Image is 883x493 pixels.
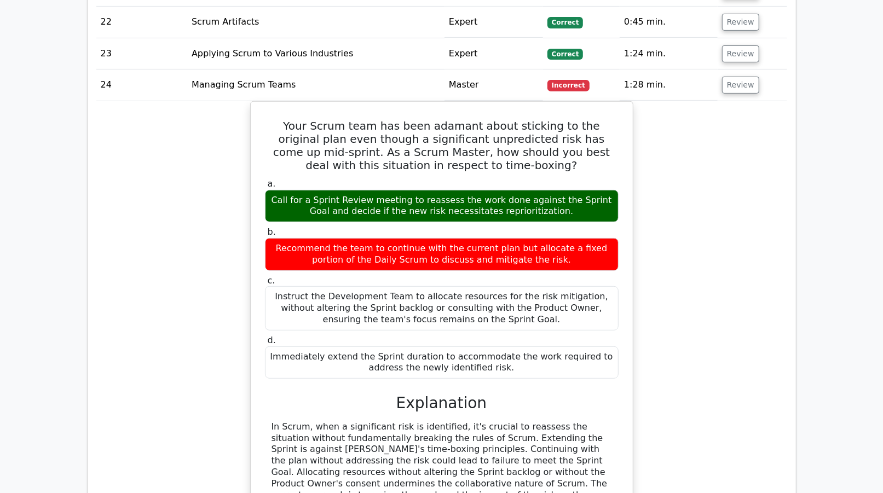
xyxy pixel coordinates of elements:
[547,49,583,60] span: Correct
[722,14,759,31] button: Review
[268,178,276,189] span: a.
[96,38,188,69] td: 23
[268,275,275,286] span: c.
[96,69,188,101] td: 24
[96,7,188,38] td: 22
[445,7,543,38] td: Expert
[268,227,276,237] span: b.
[620,38,718,69] td: 1:24 min.
[722,77,759,94] button: Review
[445,69,543,101] td: Master
[722,45,759,62] button: Review
[187,7,445,38] td: Scrum Artifacts
[264,119,620,172] h5: Your Scrum team has been adamant about sticking to the original plan even though a significant un...
[265,190,619,223] div: Call for a Sprint Review meeting to reassess the work done against the Sprint Goal and decide if ...
[620,69,718,101] td: 1:28 min.
[268,335,276,345] span: d.
[265,238,619,271] div: Recommend the team to continue with the current plan but allocate a fixed portion of the Daily Sc...
[547,17,583,28] span: Correct
[547,80,590,91] span: Incorrect
[272,394,612,413] h3: Explanation
[265,286,619,330] div: Instruct the Development Team to allocate resources for the risk mitigation, without altering the...
[187,69,445,101] td: Managing Scrum Teams
[445,38,543,69] td: Expert
[620,7,718,38] td: 0:45 min.
[265,346,619,379] div: Immediately extend the Sprint duration to accommodate the work required to address the newly iden...
[187,38,445,69] td: Applying Scrum to Various Industries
